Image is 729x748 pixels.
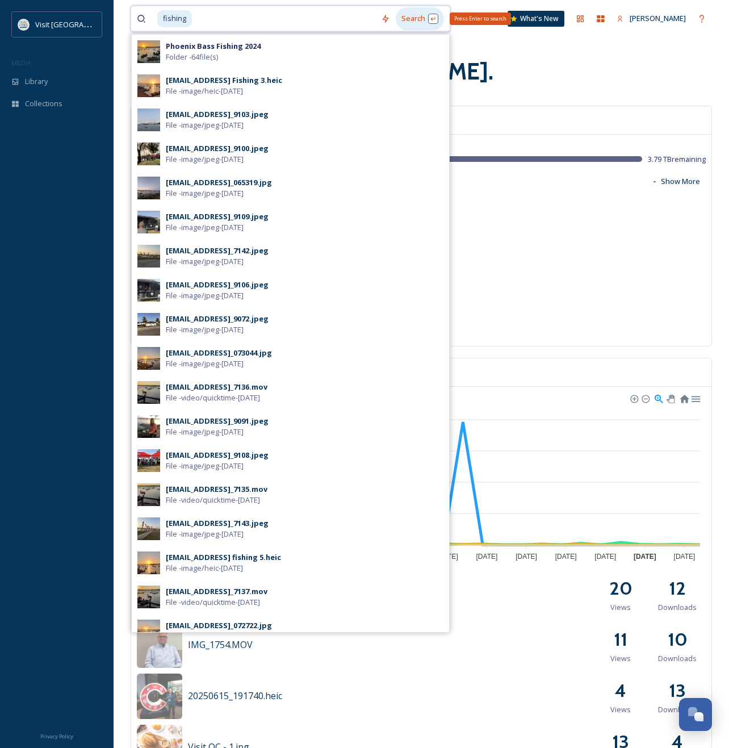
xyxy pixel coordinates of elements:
[615,677,626,704] h2: 4
[166,382,267,392] div: [EMAIL_ADDRESS]_7136.mov
[669,575,686,602] h2: 12
[40,729,73,742] a: Privacy Policy
[25,98,62,109] span: Collections
[137,143,160,165] img: 5a342bc4-b413-4977-a3d7-8d382ea2d36b.jpg
[658,653,697,664] span: Downloads
[166,120,244,131] span: File - image/jpeg - [DATE]
[137,620,160,642] img: f3861aa8-935f-4989-9ef1-56749e5e3584.jpg
[166,563,243,574] span: File - image/heic - [DATE]
[166,222,244,233] span: File - image/jpeg - [DATE]
[166,86,243,97] span: File - image/heic - [DATE]
[594,553,616,561] tspan: [DATE]
[166,75,282,86] div: [EMAIL_ADDRESS] Fishing 3.heic
[166,450,269,461] div: [EMAIL_ADDRESS]_9108.jpeg
[166,416,269,427] div: [EMAIL_ADDRESS]_9091.jpeg
[646,170,706,193] button: Show More
[137,449,160,472] img: ef309b66-0dc1-4e32-acf0-957e1a4c9035.jpg
[668,626,688,653] h2: 10
[137,674,182,719] img: 68e596b9-cb22-470a-98ac-2847144ce3ae.jpg
[137,74,160,97] img: 2ec0a59d-d775-4116-b891-9849bcb1d8a0.jpg
[166,188,244,199] span: File - image/jpeg - [DATE]
[166,358,244,369] span: File - image/jpeg - [DATE]
[40,733,73,740] span: Privacy Policy
[166,392,260,403] span: File - video/quicktime - [DATE]
[679,393,689,403] div: Reset Zoom
[690,393,700,403] div: Menu
[166,597,260,608] span: File - video/quicktime - [DATE]
[166,41,261,51] strong: Phoenix Bass Fishing 2024
[137,415,160,438] img: d8a89a4f-4c12-474d-94af-f9dec3489d7d.jpg
[611,7,692,30] a: [PERSON_NAME]
[396,7,444,30] div: Search
[166,290,244,301] span: File - image/jpeg - [DATE]
[630,394,638,402] div: Zoom In
[166,484,267,495] div: [EMAIL_ADDRESS]_7135.mov
[641,394,649,402] div: Zoom Out
[166,529,244,540] span: File - image/jpeg - [DATE]
[166,109,269,120] div: [EMAIL_ADDRESS]_9103.jpeg
[437,553,458,561] tspan: [DATE]
[166,314,269,324] div: [EMAIL_ADDRESS]_9072.jpeg
[137,245,160,268] img: b535b97c-eb98-4bf1-b8ff-25bde6cdc98b.jpg
[516,553,537,561] tspan: [DATE]
[137,347,160,370] img: 4d37ba24-876c-42da-9faf-3acdc005e2d0.jpg
[137,279,160,302] img: 99d5c318-f2d3-4834-9a94-4d9a12e12c83.jpg
[166,177,272,188] div: [EMAIL_ADDRESS]_065319.jpg
[166,324,244,335] span: File - image/jpeg - [DATE]
[555,553,577,561] tspan: [DATE]
[166,427,244,437] span: File - image/jpeg - [DATE]
[653,393,663,403] div: Selection Zoom
[166,279,269,290] div: [EMAIL_ADDRESS]_9106.jpeg
[166,154,244,165] span: File - image/jpeg - [DATE]
[166,518,269,529] div: [EMAIL_ADDRESS]_7143.jpeg
[648,154,706,165] span: 3.79 TB remaining
[137,483,160,506] img: 9ba7a84c-f23f-43f7-9aff-68f0ea493d43.jpg
[166,631,244,642] span: File - image/jpeg - [DATE]
[166,211,269,222] div: [EMAIL_ADDRESS]_9109.jpeg
[658,602,697,613] span: Downloads
[137,108,160,131] img: 54a6a08a-74f2-43a9-b8d9-975b878f8aea.jpg
[166,256,244,267] span: File - image/jpeg - [DATE]
[667,395,673,402] div: Panning
[679,698,712,731] button: Open Chat
[166,348,272,358] div: [EMAIL_ADDRESS]_073044.jpg
[166,620,272,631] div: [EMAIL_ADDRESS]_072722.jpg
[137,586,160,608] img: ee603a37-2cc5-4b72-8759-000df1ac9ccd.jpg
[35,19,123,30] span: Visit [GEOGRAPHIC_DATA]
[166,586,267,597] div: [EMAIL_ADDRESS]_7137.mov
[137,551,160,574] img: 61920326-9a0d-4c6a-b383-0becd5231207.jpg
[188,690,282,702] span: 20250615_191740.heic
[18,19,30,30] img: QCCVB_VISIT_vert_logo_4c_tagline_122019.svg
[508,11,564,27] a: What's New
[25,76,48,87] span: Library
[137,622,182,668] img: 25ed4952-1cb8-4b8d-94e9-0e14c8c5f0dc.jpg
[157,10,192,27] span: fishing
[137,177,160,199] img: 59aeb9f0-4d06-4db7-97bf-533cebd37984.jpg
[166,52,218,62] span: Folder - 64 file(s)
[137,517,160,540] img: bdf5f91f-8fbf-4490-bd83-fdbef72c8e12.jpg
[137,381,160,404] img: a5999b86-506a-49e1-8979-a079e55dfcae.jpg
[658,704,697,715] span: Downloads
[476,553,498,561] tspan: [DATE]
[166,245,269,256] div: [EMAIL_ADDRESS]_7142.jpeg
[450,12,511,25] div: Press Enter to search
[137,40,160,63] img: 95807fcd-69fc-4c76-8b26-ce7b689ec33d.jpg
[166,143,269,154] div: [EMAIL_ADDRESS]_9100.jpeg
[614,626,627,653] h2: 11
[188,638,253,651] span: IMG_1754.MOV
[137,313,160,336] img: 9c8171d9-45cf-4def-96f4-e7cf546495db.jpg
[609,575,632,602] h2: 20
[634,553,656,561] tspan: [DATE]
[166,495,260,505] span: File - video/quicktime - [DATE]
[610,653,631,664] span: Views
[674,553,696,561] tspan: [DATE]
[11,58,31,67] span: MEDIA
[610,704,631,715] span: Views
[630,13,686,23] span: [PERSON_NAME]
[166,552,281,563] div: [EMAIL_ADDRESS] fishing 5.heic
[166,461,244,471] span: File - image/jpeg - [DATE]
[137,211,160,233] img: e2a6ebe5-b609-4dff-9e57-6263ab208e22.jpg
[669,677,686,704] h2: 13
[610,602,631,613] span: Views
